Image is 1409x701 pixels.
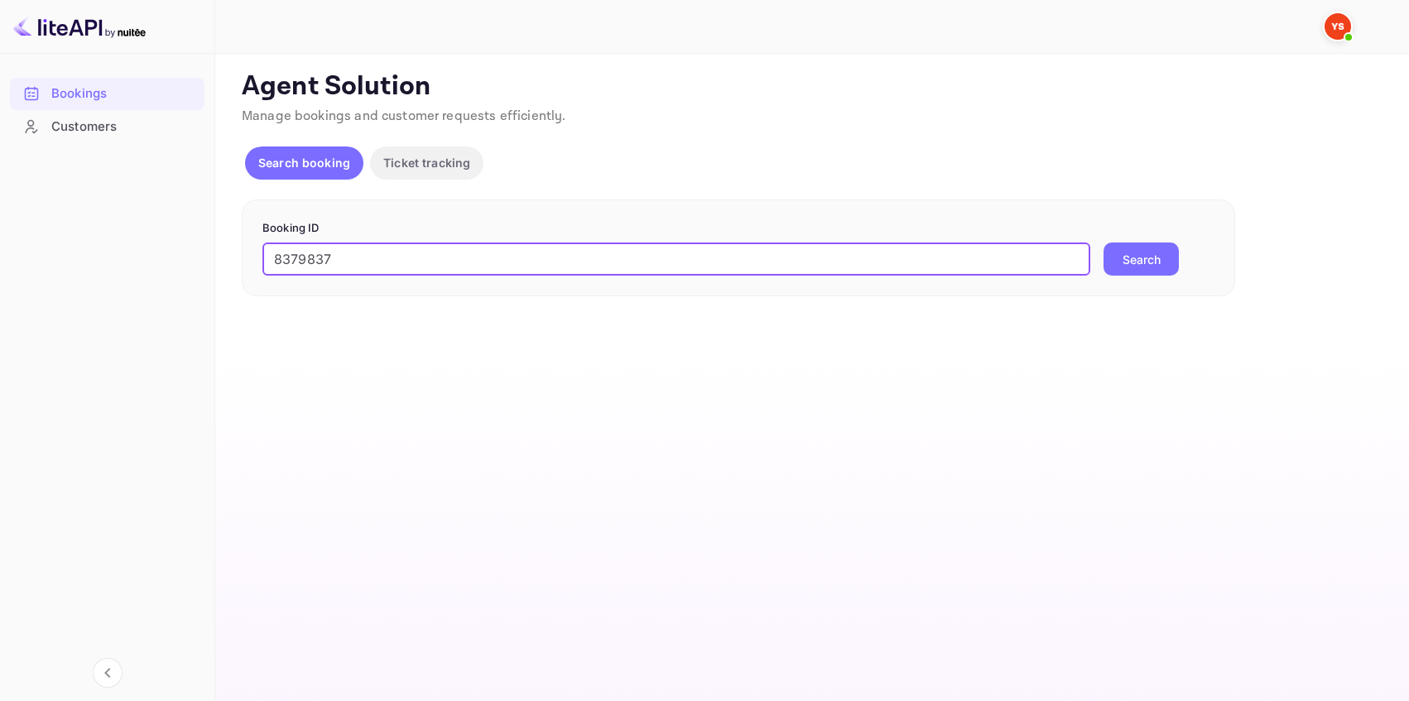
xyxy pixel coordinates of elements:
button: Collapse navigation [93,658,123,688]
img: LiteAPI logo [13,13,146,40]
a: Customers [10,111,204,142]
span: Manage bookings and customer requests efficiently. [242,108,566,125]
img: Yandex Support [1325,13,1351,40]
p: Ticket tracking [383,154,470,171]
p: Booking ID [262,220,1214,237]
p: Agent Solution [242,70,1379,103]
div: Customers [51,118,196,137]
button: Search [1104,242,1179,276]
div: Customers [10,111,204,143]
input: Enter Booking ID (e.g., 63782194) [262,242,1090,276]
a: Bookings [10,78,204,108]
div: Bookings [51,84,196,103]
p: Search booking [258,154,350,171]
div: Bookings [10,78,204,110]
